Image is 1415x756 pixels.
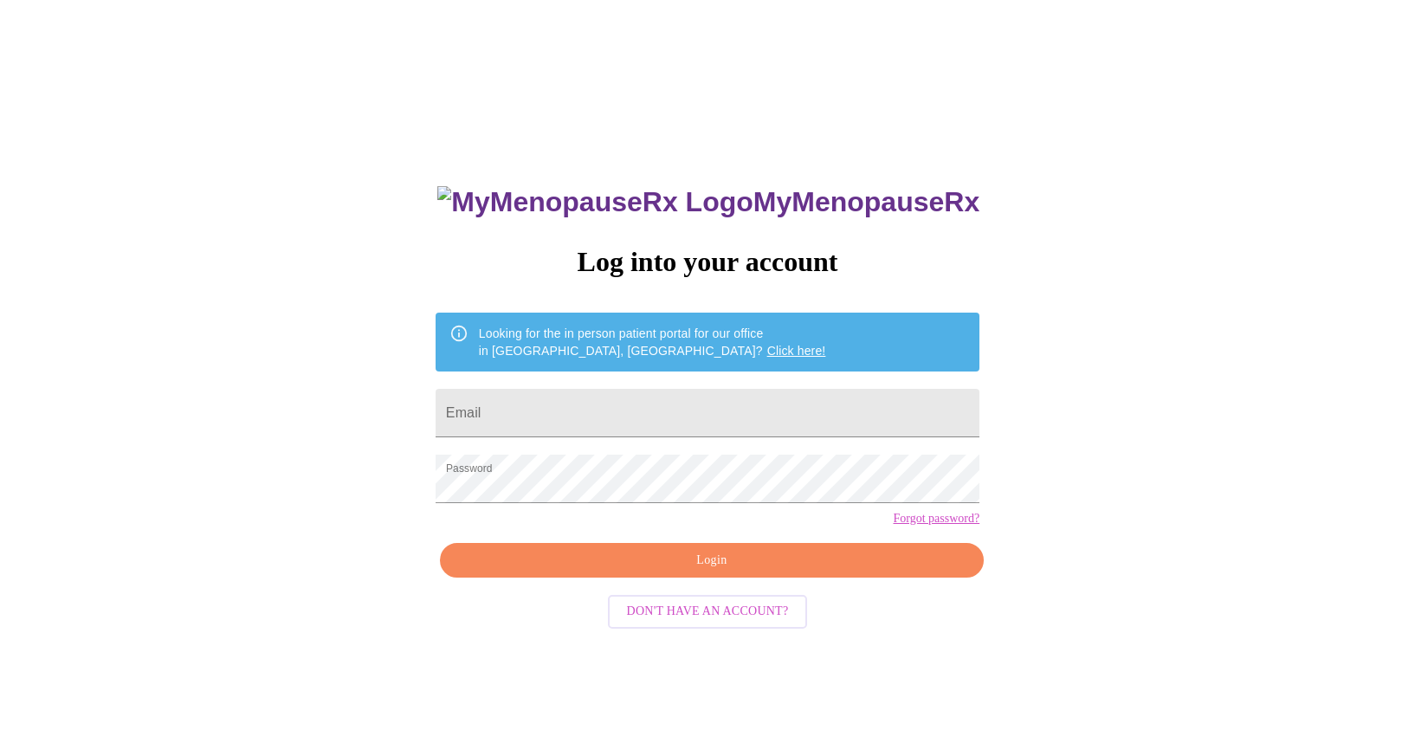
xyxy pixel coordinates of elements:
img: MyMenopauseRx Logo [437,186,753,218]
span: Don't have an account? [627,601,789,623]
h3: MyMenopauseRx [437,186,979,218]
div: Looking for the in person patient portal for our office in [GEOGRAPHIC_DATA], [GEOGRAPHIC_DATA]? [479,318,826,366]
a: Don't have an account? [604,603,812,617]
a: Click here! [767,344,826,358]
button: Login [440,543,984,578]
span: Login [460,550,964,572]
a: Forgot password? [893,512,979,526]
button: Don't have an account? [608,595,808,629]
h3: Log into your account [436,246,979,278]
